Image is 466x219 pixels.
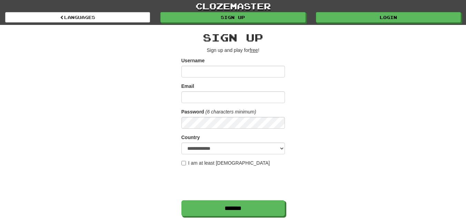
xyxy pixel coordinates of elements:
em: (6 characters minimum) [206,109,256,115]
u: free [250,47,258,53]
label: Email [181,83,194,90]
input: I am at least [DEMOGRAPHIC_DATA] [181,161,186,165]
label: Username [181,57,205,64]
p: Sign up and play for ! [181,47,285,54]
iframe: reCAPTCHA [181,170,286,197]
label: Password [181,108,204,115]
label: I am at least [DEMOGRAPHIC_DATA] [181,159,270,166]
a: Login [316,12,461,22]
h2: Sign up [181,32,285,43]
label: Country [181,134,200,141]
a: Sign up [160,12,305,22]
a: Languages [5,12,150,22]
